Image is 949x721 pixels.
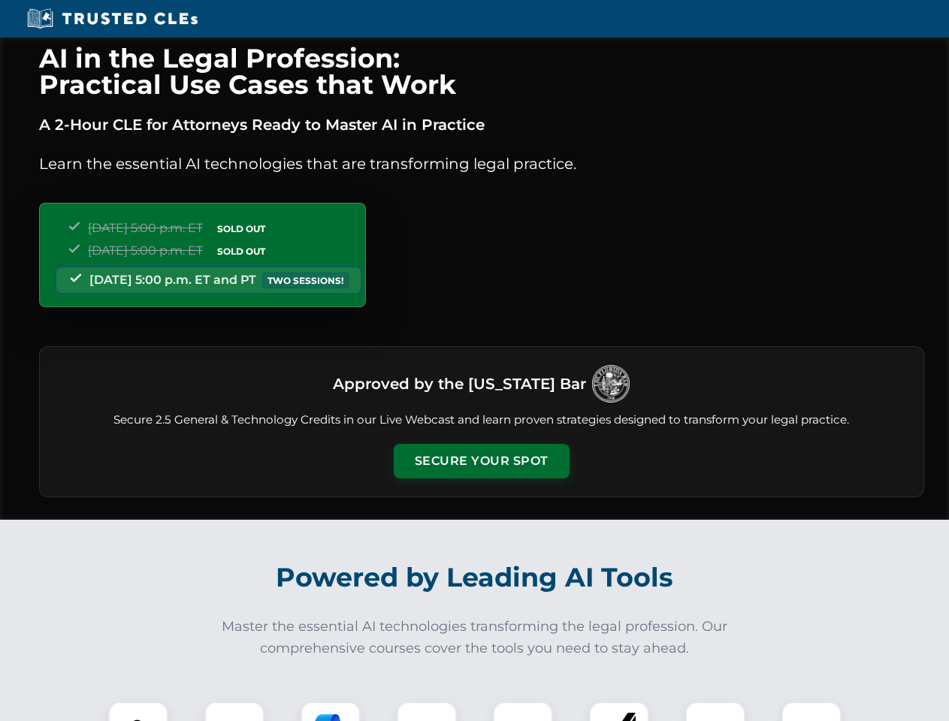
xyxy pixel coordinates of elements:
span: [DATE] 5:00 p.m. ET [88,243,203,258]
p: Master the essential AI technologies transforming the legal profession. Our comprehensive courses... [212,616,738,659]
button: Secure Your Spot [394,444,570,478]
span: [DATE] 5:00 p.m. ET [88,221,203,235]
span: SOLD OUT [212,243,270,259]
h3: Approved by the [US_STATE] Bar [333,370,586,397]
p: Learn the essential AI technologies that are transforming legal practice. [39,152,924,176]
h1: AI in the Legal Profession: Practical Use Cases that Work [39,45,924,98]
p: Secure 2.5 General & Technology Credits in our Live Webcast and learn proven strategies designed ... [58,412,905,429]
h2: Powered by Leading AI Tools [59,551,891,604]
img: Trusted CLEs [23,8,202,30]
span: SOLD OUT [212,221,270,237]
p: A 2-Hour CLE for Attorneys Ready to Master AI in Practice [39,113,924,137]
img: Logo [592,365,630,403]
